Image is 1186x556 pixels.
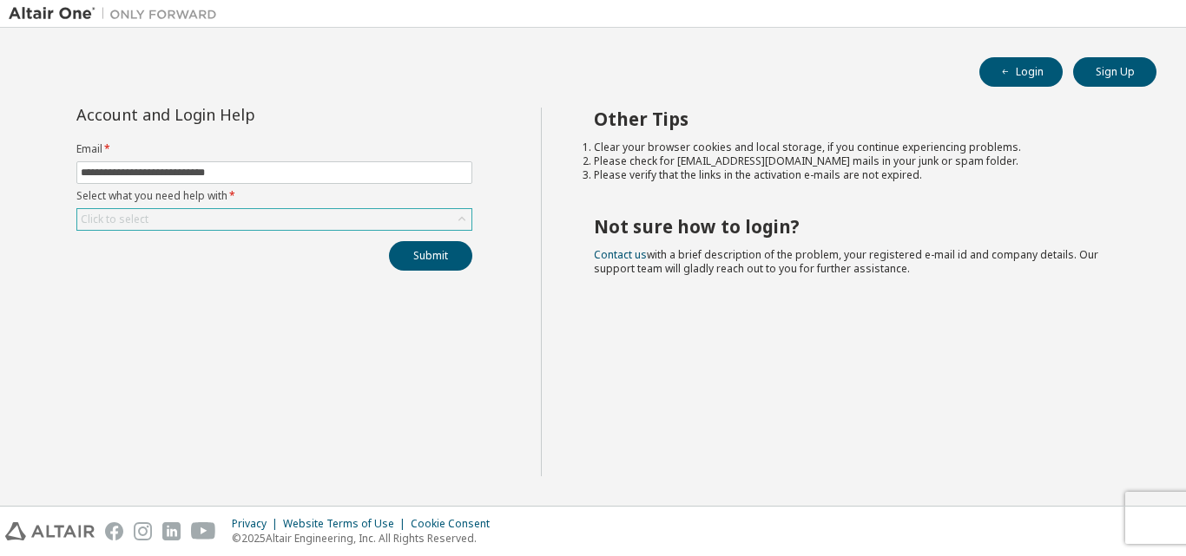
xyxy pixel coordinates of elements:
[594,247,1098,276] span: with a brief description of the problem, your registered e-mail id and company details. Our suppo...
[1073,57,1156,87] button: Sign Up
[134,522,152,540] img: instagram.svg
[594,154,1126,168] li: Please check for [EMAIL_ADDRESS][DOMAIN_NAME] mails in your junk or spam folder.
[232,517,283,531] div: Privacy
[5,522,95,540] img: altair_logo.svg
[594,215,1126,238] h2: Not sure how to login?
[191,522,216,540] img: youtube.svg
[162,522,181,540] img: linkedin.svg
[105,522,123,540] img: facebook.svg
[77,209,471,230] div: Click to select
[594,247,647,262] a: Contact us
[389,241,472,271] button: Submit
[9,5,226,23] img: Altair One
[594,108,1126,130] h2: Other Tips
[411,517,500,531] div: Cookie Consent
[283,517,411,531] div: Website Terms of Use
[594,168,1126,182] li: Please verify that the links in the activation e-mails are not expired.
[76,108,393,121] div: Account and Login Help
[81,213,148,226] div: Click to select
[594,141,1126,154] li: Clear your browser cookies and local storage, if you continue experiencing problems.
[232,531,500,546] p: © 2025 Altair Engineering, Inc. All Rights Reserved.
[76,189,472,203] label: Select what you need help with
[979,57,1063,87] button: Login
[76,142,472,156] label: Email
